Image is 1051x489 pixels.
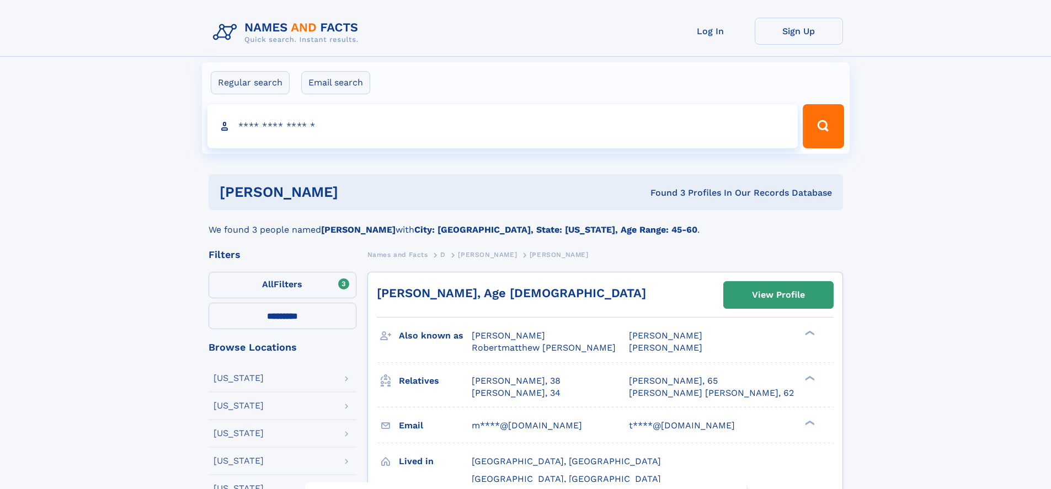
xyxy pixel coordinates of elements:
[724,282,833,308] a: View Profile
[209,272,356,298] label: Filters
[220,185,494,199] h1: [PERSON_NAME]
[629,375,718,387] a: [PERSON_NAME], 65
[472,330,545,341] span: [PERSON_NAME]
[472,342,616,353] span: Robertmatthew [PERSON_NAME]
[458,248,517,261] a: [PERSON_NAME]
[803,104,844,148] button: Search Button
[209,250,356,260] div: Filters
[755,18,843,45] a: Sign Up
[377,286,646,300] a: [PERSON_NAME], Age [DEMOGRAPHIC_DATA]
[399,416,472,435] h3: Email
[629,342,702,353] span: [PERSON_NAME]
[211,71,290,94] label: Regular search
[399,326,472,345] h3: Also known as
[458,251,517,259] span: [PERSON_NAME]
[494,187,832,199] div: Found 3 Profiles In Our Records Database
[802,330,815,337] div: ❯
[472,456,661,466] span: [GEOGRAPHIC_DATA], [GEOGRAPHIC_DATA]
[472,387,561,399] a: [PERSON_NAME], 34
[214,456,264,465] div: [US_STATE]
[399,372,472,390] h3: Relatives
[214,429,264,438] div: [US_STATE]
[207,104,798,148] input: search input
[629,387,794,399] a: [PERSON_NAME] [PERSON_NAME], 62
[214,374,264,383] div: [US_STATE]
[802,419,815,426] div: ❯
[262,279,274,289] span: All
[752,282,805,308] div: View Profile
[321,224,396,235] b: [PERSON_NAME]
[209,210,843,237] div: We found 3 people named with .
[802,374,815,381] div: ❯
[472,375,561,387] a: [PERSON_NAME], 38
[530,251,589,259] span: [PERSON_NAME]
[440,248,446,261] a: D
[399,452,472,471] h3: Lived in
[367,248,428,261] a: Names and Facts
[666,18,755,45] a: Log In
[440,251,446,259] span: D
[209,18,367,47] img: Logo Names and Facts
[629,330,702,341] span: [PERSON_NAME]
[209,342,356,352] div: Browse Locations
[301,71,370,94] label: Email search
[214,401,264,410] div: [US_STATE]
[414,224,697,235] b: City: [GEOGRAPHIC_DATA], State: [US_STATE], Age Range: 45-60
[472,474,661,484] span: [GEOGRAPHIC_DATA], [GEOGRAPHIC_DATA]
